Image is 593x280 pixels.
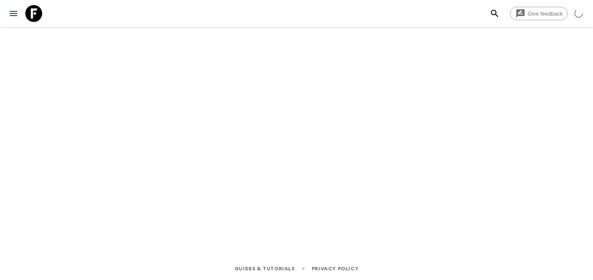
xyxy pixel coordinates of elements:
a: Guides & Tutorials [235,264,295,273]
button: search adventures [486,5,503,22]
button: menu [5,5,22,22]
span: Give feedback [523,11,567,17]
a: Give feedback [510,7,568,20]
a: Privacy Policy [312,264,358,273]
